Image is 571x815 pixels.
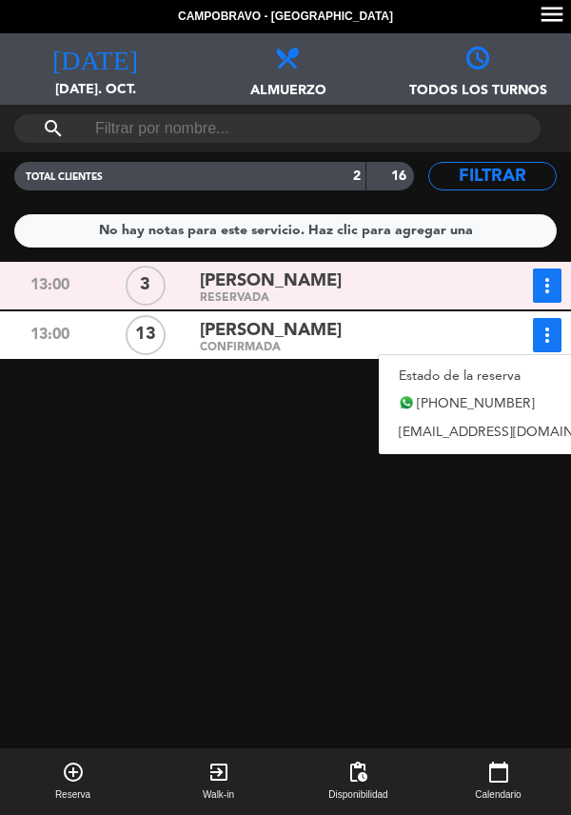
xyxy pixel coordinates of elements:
[200,317,342,345] span: [PERSON_NAME]
[26,172,103,182] span: TOTAL CLIENTES
[533,318,561,352] button: more_vert
[93,114,462,143] input: Filtrar por nombre...
[200,344,474,352] div: CONFIRMADA
[178,8,393,27] span: Campobravo - [GEOGRAPHIC_DATA]
[42,117,65,140] i: search
[533,268,561,303] button: more_vert
[536,274,559,297] i: more_vert
[391,169,410,183] strong: 16
[475,787,521,803] span: Calendario
[207,761,230,784] i: exit_to_app
[2,318,98,352] div: 13:00
[346,761,369,784] span: pending_actions
[126,266,166,306] div: 3
[52,43,138,70] i: [DATE]
[487,761,510,784] i: calendar_today
[425,748,571,815] button: calendar_todayCalendario
[146,748,291,815] button: exit_to_appWalk-in
[126,315,166,355] div: 13
[99,220,473,242] div: No hay notas para este servicio. Haz clic para agregar una
[536,324,559,347] i: more_vert
[62,761,85,784] i: add_circle_outline
[428,162,557,190] button: Filtrar
[417,393,535,415] span: [PHONE_NUMBER]
[203,787,234,803] span: Walk-in
[55,787,90,803] span: Reserva
[200,268,342,295] span: [PERSON_NAME]
[2,268,98,303] div: 13:00
[353,169,361,183] strong: 2
[200,294,474,303] div: RESERVADA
